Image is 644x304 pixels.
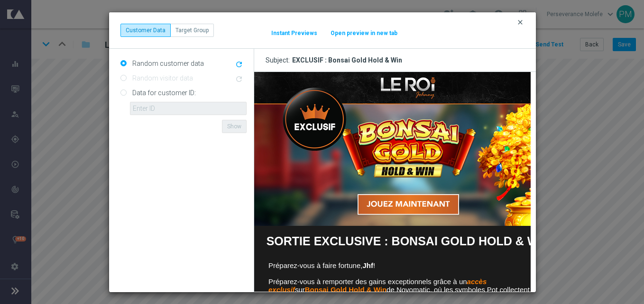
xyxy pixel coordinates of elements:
i: clear [516,18,524,26]
span: Subject: [266,56,292,64]
strong: accès exclusif [14,206,232,222]
button: Open preview in new tab [330,29,398,37]
input: Enter ID [130,102,247,115]
td: Préparez-vous à faire fortune, ! Préparez-vous à remporter des gains exceptionnels grâce à un sur... [14,189,294,294]
button: Instant Previews [271,29,318,37]
button: Customer Data [120,24,171,37]
button: Target Group [170,24,214,37]
button: refresh [234,59,247,71]
label: Random visitor data [130,74,193,82]
strong: Jhf [108,189,119,197]
span: EXCLUSIF : Bonsai Gold Hold & Win [292,56,402,64]
i: refresh [235,60,243,69]
div: ... [120,24,214,37]
button: Show [222,120,247,133]
label: Data for customer ID: [130,89,196,97]
button: clear [516,18,527,27]
strong: Bonsai Gold Hold & Win [51,214,132,222]
label: Random customer data [130,59,204,68]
